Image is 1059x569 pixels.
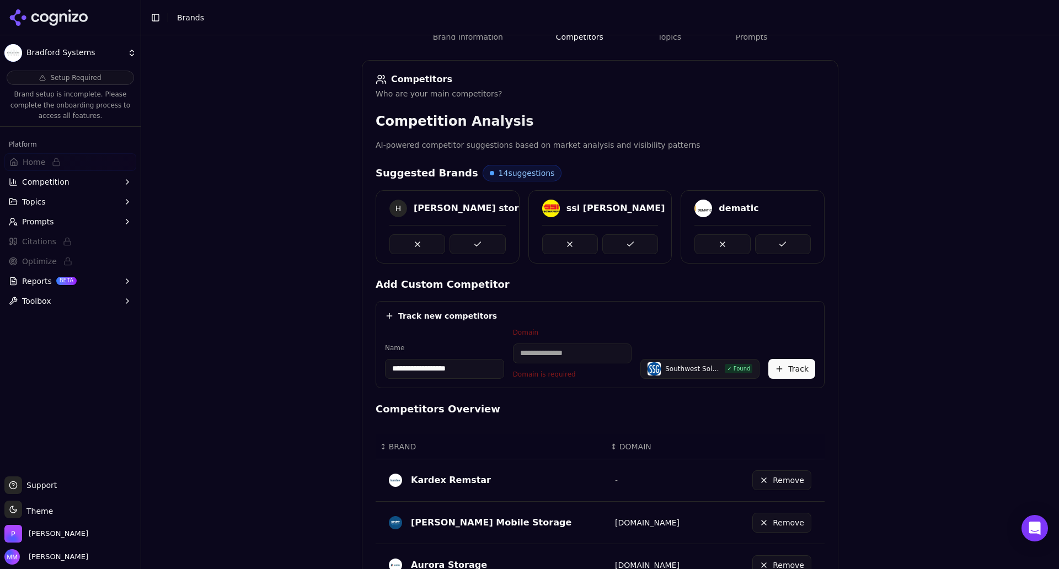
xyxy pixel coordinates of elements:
[725,364,752,373] div: ✓ Found
[611,441,699,452] div: ↕DOMAIN
[719,202,758,215] div: dematic
[389,200,407,217] span: H
[566,202,665,215] div: ssi [PERSON_NAME]
[376,277,825,292] h4: Add Custom Competitor
[389,441,416,452] span: BRAND
[376,434,606,459] th: BRAND
[4,525,22,543] img: Perrill
[380,441,602,452] div: ↕BRAND
[7,89,134,122] p: Brand setup is incomplete. Please complete the onboarding process to access all features.
[29,29,78,37] div: Domain: [URL]
[376,112,825,130] h3: Competition Analysis
[56,277,77,284] span: BETA
[26,48,123,58] span: Bradford Systems
[29,529,88,539] span: Perrill
[22,507,53,516] span: Theme
[4,525,88,543] button: Open organization switcher
[18,29,26,37] img: website_grey.svg
[768,359,815,379] button: Track
[42,65,99,72] div: Domain Overview
[22,196,46,207] span: Topics
[22,480,57,491] span: Support
[398,310,497,321] h4: Track new competitors
[513,370,632,379] p: Domain is required
[22,176,69,187] span: Competition
[619,441,651,452] span: DOMAIN
[18,18,26,26] img: logo_orange.svg
[615,518,680,527] a: [DOMAIN_NAME]
[606,434,703,459] th: DOMAIN
[376,88,825,99] div: Who are your main competitors?
[1021,515,1048,541] div: Open Intercom Messenger
[177,12,1028,23] nav: breadcrumb
[4,272,136,290] button: ReportsBETA
[31,18,54,26] div: v 4.0.25
[385,343,504,352] label: Name
[4,292,136,310] button: Toolbox
[22,276,52,287] span: Reports
[376,165,478,181] h4: Suggested Brands
[23,157,45,168] span: Home
[22,236,56,247] span: Citations
[499,168,555,179] span: 14 suggestions
[122,65,186,72] div: Keywords by Traffic
[615,476,618,485] span: -
[542,200,560,217] img: ssi schaefer
[22,296,51,307] span: Toolbox
[752,513,811,533] button: Remove
[389,474,402,487] img: kardex remstar
[24,552,88,562] span: [PERSON_NAME]
[30,64,39,73] img: tab_domain_overview_orange.svg
[736,31,768,42] div: Prompts
[694,200,712,217] img: dematic
[4,193,136,211] button: Topics
[389,516,402,529] img: Pipp Mobile Storage
[4,136,136,153] div: Platform
[376,401,825,417] h4: Competitors Overview
[376,139,825,152] p: AI-powered competitor suggestions based on market analysis and visibility patterns
[110,64,119,73] img: tab_keywords_by_traffic_grey.svg
[4,549,88,565] button: Open user button
[4,173,136,191] button: Competition
[4,44,22,62] img: Bradford Systems
[50,73,101,82] span: Setup Required
[752,470,811,490] button: Remove
[556,31,603,42] div: Competitors
[411,474,491,487] div: Kardex Remstar
[411,516,571,529] div: [PERSON_NAME] Mobile Storage
[433,31,503,42] div: Brand Information
[648,362,661,375] img: Southwest Solutions logo
[4,213,136,230] button: Prompts
[376,74,825,85] div: Competitors
[665,364,720,373] div: Southwest Solutions
[4,549,20,565] img: Molly McLay
[22,216,54,227] span: Prompts
[22,256,57,267] span: Optimize
[177,13,204,22] span: Brands
[513,328,632,337] label: Domain
[658,31,682,42] div: Topics
[414,202,581,215] div: [PERSON_NAME] storage systems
